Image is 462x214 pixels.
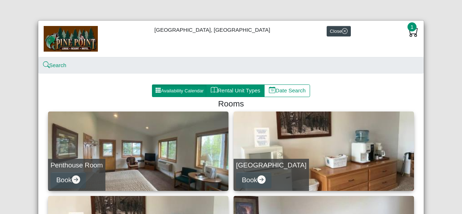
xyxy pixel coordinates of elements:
[155,87,161,93] svg: grid3x3 gap fill
[342,28,348,34] svg: x circle
[44,26,98,51] img: b144ff98-a7e1-49bd-98da-e9ae77355310.jpg
[264,84,310,97] button: calendar dateDate Search
[206,84,265,97] button: bookRental Unit Types
[211,87,218,93] svg: book
[51,161,103,170] h5: Penthouse Room
[407,22,417,31] span: 1
[327,26,351,36] button: Closex circle
[51,172,86,188] button: Bookarrow right circle fill
[51,99,411,109] h4: Rooms
[44,62,49,68] svg: search
[269,87,276,93] svg: calendar date
[407,26,418,37] svg: cart
[257,175,266,184] svg: arrow right circle fill
[72,175,80,184] svg: arrow right circle fill
[236,161,306,170] h5: [GEOGRAPHIC_DATA]
[236,172,271,188] button: Bookarrow right circle fill
[44,62,66,68] a: searchSearch
[38,21,424,57] div: [GEOGRAPHIC_DATA], [GEOGRAPHIC_DATA]
[152,84,207,97] button: grid3x3 gap fillAvailability Calendar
